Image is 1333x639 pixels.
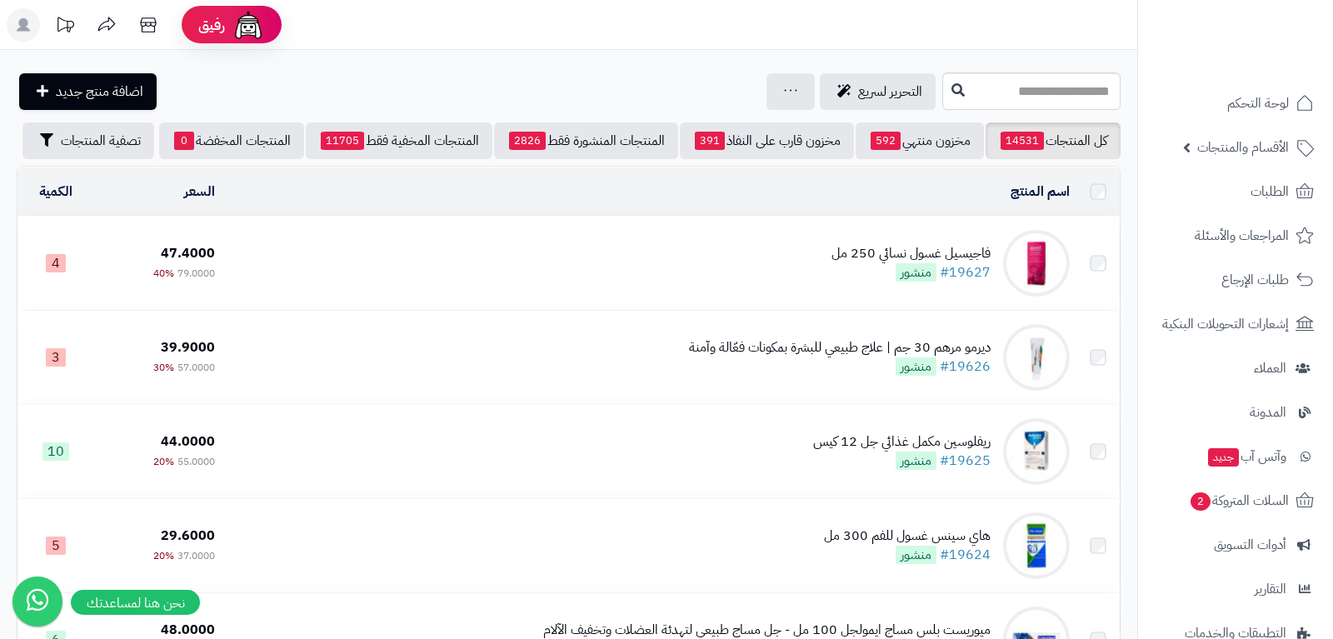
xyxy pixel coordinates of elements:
[1148,392,1323,432] a: المدونة
[161,432,215,452] span: 44.0000
[44,8,86,46] a: تحديثات المنصة
[1148,216,1323,256] a: المراجعات والأسئلة
[1148,525,1323,565] a: أدوات التسويق
[39,182,72,202] a: الكمية
[46,254,66,272] span: 4
[1254,357,1286,380] span: العملاء
[1148,304,1323,344] a: إشعارات التحويلات البنكية
[153,266,174,281] span: 40%
[177,454,215,469] span: 55.0000
[153,360,174,375] span: 30%
[198,15,225,35] span: رفيق
[161,243,215,263] span: 47.4000
[19,73,157,110] a: اضافة منتج جديد
[153,454,174,469] span: 20%
[831,244,991,263] div: فاجيسيل غسول نسائي 250 مل
[232,8,265,42] img: ai-face.png
[61,131,141,151] span: تصفية المنتجات
[1206,445,1286,468] span: وآتس آب
[896,452,936,470] span: منشور
[42,442,69,461] span: 10
[1003,324,1070,391] img: ديرمو مرهم 30 جم | علاج طبيعي للبشرة بمكونات فعّالة وآمنة
[177,548,215,563] span: 37.0000
[177,266,215,281] span: 79.0000
[695,132,725,150] span: 391
[1189,489,1289,512] span: السلات المتروكة
[1208,448,1239,467] span: جديد
[1251,180,1289,203] span: الطلبات
[46,537,66,555] span: 5
[1003,230,1070,297] img: فاجيسيل غسول نسائي 250 مل
[1001,132,1044,150] span: 14531
[871,132,901,150] span: 592
[689,338,991,357] div: ديرمو مرهم 30 جم | علاج طبيعي للبشرة بمكونات فعّالة وآمنة
[1214,533,1286,557] span: أدوات التسويق
[1195,224,1289,247] span: المراجعات والأسئلة
[820,73,936,110] a: التحرير لسريع
[1255,577,1286,601] span: التقارير
[177,360,215,375] span: 57.0000
[1148,481,1323,521] a: السلات المتروكة2
[509,132,546,150] span: 2826
[1227,92,1289,115] span: لوحة التحكم
[1148,437,1323,477] a: وآتس آبجديد
[813,432,991,452] div: ريفلوسين مكمل غذائي جل 12 كيس
[1011,182,1070,202] a: اسم المنتج
[896,546,936,564] span: منشور
[858,82,922,102] span: التحرير لسريع
[1162,312,1289,336] span: إشعارات التحويلات البنكية
[153,548,174,563] span: 20%
[940,545,991,565] a: #19624
[306,122,492,159] a: المنتجات المخفية فقط11705
[896,357,936,376] span: منشور
[184,182,215,202] a: السعر
[161,526,215,546] span: 29.6000
[321,132,364,150] span: 11705
[56,82,143,102] span: اضافة منتج جديد
[896,263,936,282] span: منشور
[1003,418,1070,485] img: ريفلوسين مكمل غذائي جل 12 كيس
[46,348,66,367] span: 3
[1148,569,1323,609] a: التقارير
[1148,83,1323,123] a: لوحة التحكم
[856,122,984,159] a: مخزون منتهي592
[1148,348,1323,388] a: العملاء
[680,122,854,159] a: مخزون قارب على النفاذ391
[940,451,991,471] a: #19625
[940,262,991,282] a: #19627
[1191,492,1211,511] span: 2
[986,122,1121,159] a: كل المنتجات14531
[161,337,215,357] span: 39.9000
[22,122,154,159] button: تصفية المنتجات
[1003,512,1070,579] img: هاي سينس غسول للفم 300 مل
[1148,172,1323,212] a: الطلبات
[824,527,991,546] div: هاي سينس غسول للفم 300 مل
[174,132,194,150] span: 0
[494,122,678,159] a: المنتجات المنشورة فقط2826
[159,122,304,159] a: المنتجات المخفضة0
[1250,401,1286,424] span: المدونة
[940,357,991,377] a: #19626
[1148,260,1323,300] a: طلبات الإرجاع
[1197,136,1289,159] span: الأقسام والمنتجات
[1221,268,1289,292] span: طلبات الإرجاع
